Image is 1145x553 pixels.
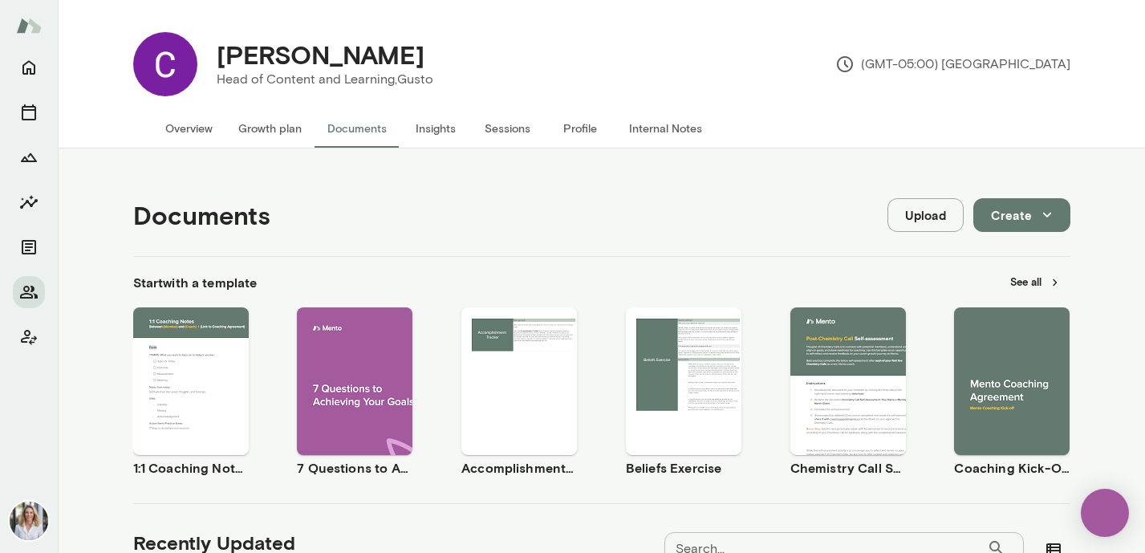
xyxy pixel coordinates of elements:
[133,458,249,478] h6: 1:1 Coaching Notes
[13,321,45,353] button: Client app
[133,32,197,96] img: Cynthia Garda
[297,458,412,478] h6: 7 Questions to Achieving Your Goals
[217,70,433,89] p: Head of Content and Learning, Gusto
[887,198,964,232] button: Upload
[973,198,1070,232] button: Create
[954,458,1070,478] h6: Coaching Kick-Off | Coaching Agreement
[217,39,424,70] h4: [PERSON_NAME]
[626,458,741,478] h6: Beliefs Exercise
[16,10,42,41] img: Mento
[400,109,472,148] button: Insights
[13,141,45,173] button: Growth Plan
[13,51,45,83] button: Home
[13,276,45,308] button: Members
[13,96,45,128] button: Sessions
[315,109,400,148] button: Documents
[13,231,45,263] button: Documents
[10,502,48,540] img: Jennifer Palazzo
[544,109,616,148] button: Profile
[461,458,577,478] h6: Accomplishment Tracker
[472,109,544,148] button: Sessions
[1001,270,1070,295] button: See all
[835,55,1070,74] p: (GMT-05:00) [GEOGRAPHIC_DATA]
[616,109,715,148] button: Internal Notes
[790,458,906,478] h6: Chemistry Call Self-Assessment [Coaches only]
[225,109,315,148] button: Growth plan
[13,186,45,218] button: Insights
[152,109,225,148] button: Overview
[133,200,270,230] h4: Documents
[133,273,258,292] h6: Start with a template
